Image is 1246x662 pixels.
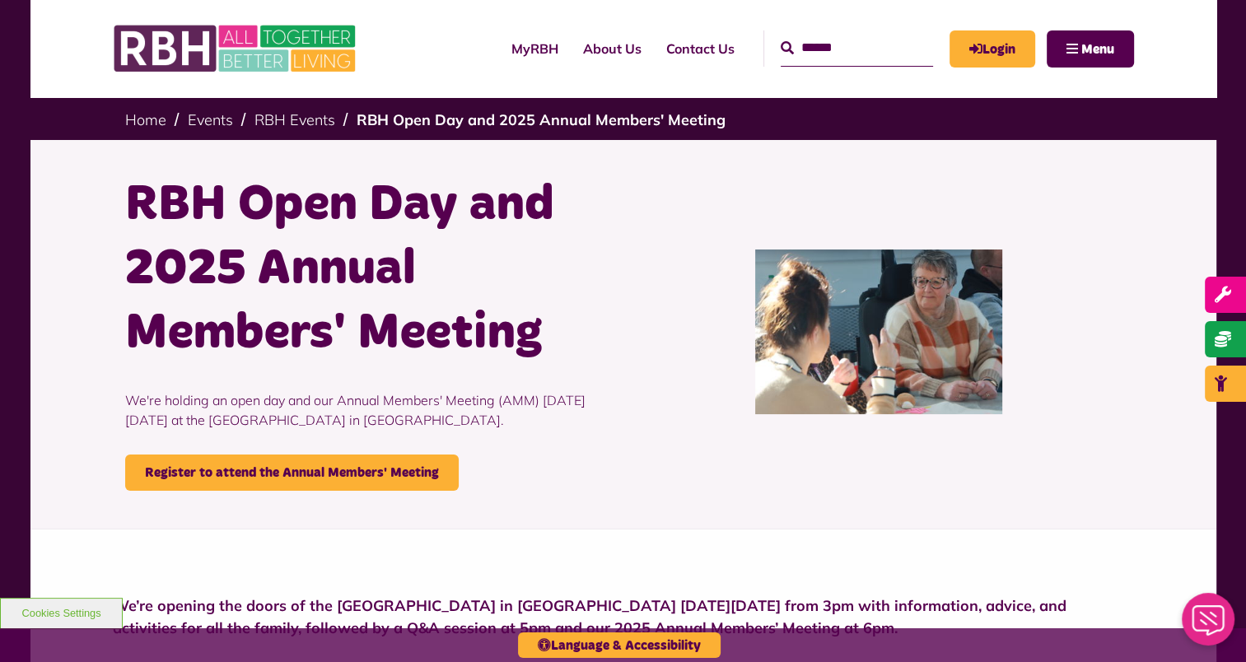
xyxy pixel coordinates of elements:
a: Events [188,110,233,129]
p: We're holding an open day and our Annual Members' Meeting (AMM) [DATE][DATE] at the [GEOGRAPHIC_D... [125,366,611,455]
a: Register to attend the Annual Members' Meeting [125,455,459,491]
a: About Us [571,26,654,71]
input: Search [781,30,933,66]
button: Navigation [1047,30,1134,68]
img: IMG 7040 [755,249,1002,414]
strong: We’re opening the doors of the [GEOGRAPHIC_DATA] in [GEOGRAPHIC_DATA] [DATE][DATE] from 3pm with ... [113,596,1066,637]
a: Home [125,110,166,129]
a: RBH Events [254,110,335,129]
a: RBH Open Day and 2025 Annual Members' Meeting [357,110,726,129]
a: MyRBH [499,26,571,71]
img: RBH [113,16,360,81]
button: Language & Accessibility [518,632,721,658]
h1: RBH Open Day and 2025 Annual Members' Meeting [125,173,611,366]
a: MyRBH [950,30,1035,68]
iframe: Netcall Web Assistant for live chat [1172,588,1246,662]
a: Contact Us [654,26,747,71]
span: Menu [1081,43,1114,56]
